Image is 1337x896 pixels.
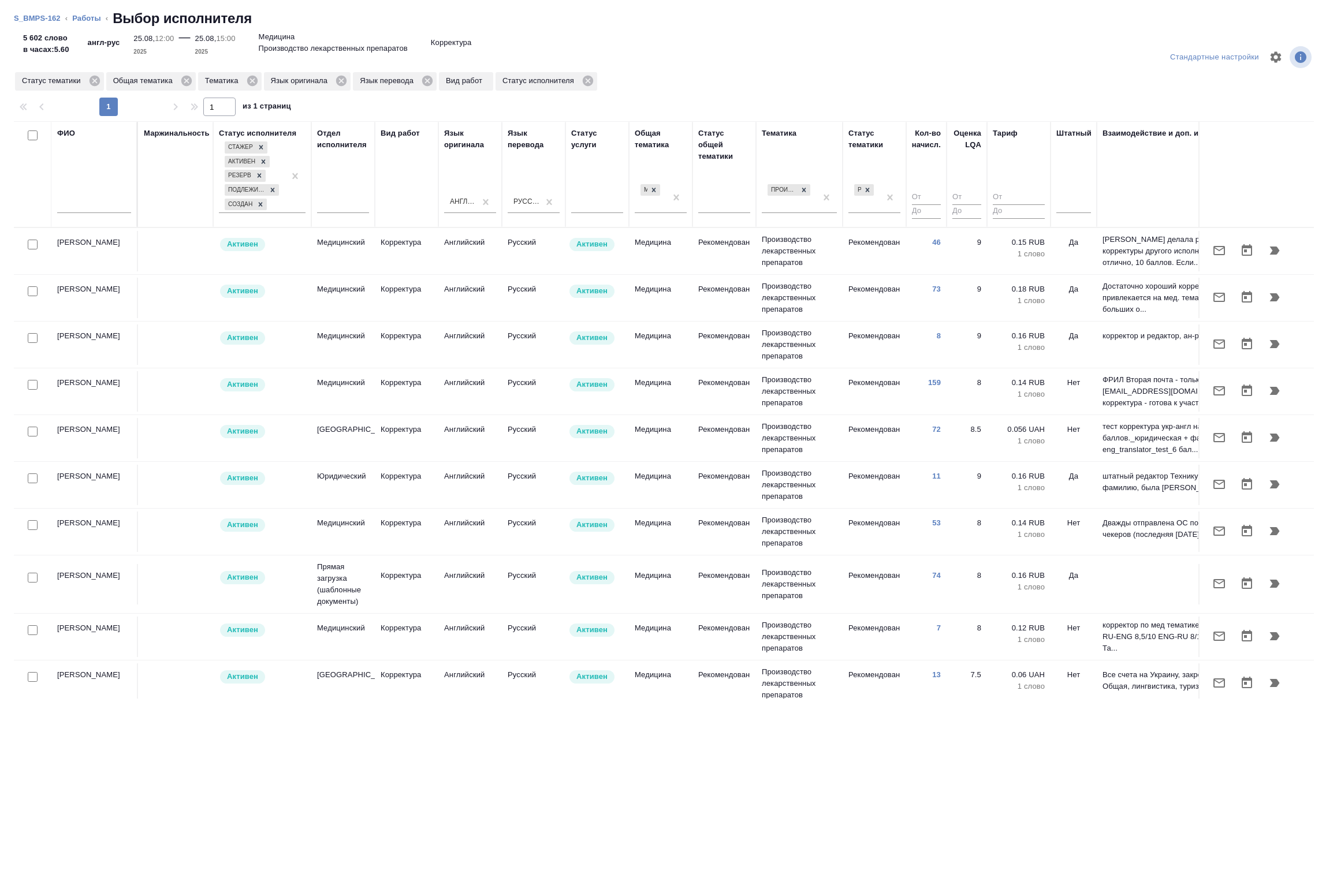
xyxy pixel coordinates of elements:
td: 9 [947,231,987,271]
div: Язык перевода [353,72,437,91]
input: Выбери исполнителей, чтобы отправить приглашение на работу [28,333,38,343]
a: 8 [937,331,941,340]
button: Продолжить [1261,237,1288,264]
div: Тематика [198,72,262,91]
p: Активен [227,379,258,390]
div: Рядовой исполнитель: назначай с учетом рейтинга [219,424,306,439]
td: 8 [947,617,987,657]
button: Продолжить [1261,424,1288,451]
p: 25.08, [195,34,217,43]
button: Открыть календарь загрузки [1233,622,1261,650]
td: Русский [502,278,565,318]
input: От [993,191,1045,205]
input: Выбери исполнителей, чтобы отправить приглашение на работу [28,286,38,296]
p: Активен [227,572,258,583]
td: Медицинский [311,278,375,318]
div: Английский [450,197,476,207]
td: 8 [947,371,987,412]
p: Активен [227,671,258,682]
p: Производство лекарственных препаратов [762,327,837,362]
td: Да [1051,278,1097,318]
p: Общая тематика [113,75,177,87]
p: 1 слово [993,581,1045,593]
input: Выбери исполнителей, чтобы отправить приглашение на работу [28,473,38,483]
td: [PERSON_NAME] [51,231,138,271]
button: Отправить предложение о работе [1205,471,1233,498]
button: Продолжить [1261,330,1288,358]
button: Открыть календарь загрузки [1233,570,1261,598]
td: Юридический [311,465,375,505]
a: 72 [932,425,941,434]
p: 0.06 UAH [993,669,1045,681]
div: Тариф [993,128,1018,139]
button: Отправить предложение о работе [1205,622,1233,650]
p: 0.056 UAH [993,424,1045,435]
p: 0.16 RUB [993,471,1045,482]
p: корректор и редактор, ан-ру и ру-ан [1103,330,1293,342]
td: Рекомендован [843,324,906,365]
td: Рекомендован [692,324,756,365]
td: Рекомендован [692,418,756,458]
input: Выбери исполнителей, чтобы отправить приглашение на работу [28,672,38,682]
td: Медицина [629,564,692,604]
div: Статус общей тематики [698,128,750,162]
button: Отправить предложение о работе [1205,330,1233,358]
td: Медицина [629,324,692,365]
div: Рядовой исполнитель: назначай с учетом рейтинга [219,237,306,252]
button: Открыть календарь загрузки [1233,424,1261,451]
div: Язык перевода [508,128,560,151]
div: Кол-во начисл. [912,128,941,151]
p: Активен [227,472,258,484]
td: Рекомендован [692,465,756,505]
td: Нет [1051,617,1097,657]
h2: Выбор исполнителя [113,9,252,28]
input: Выбери исполнителей, чтобы отправить приглашение на работу [28,427,38,436]
p: Корректура [381,330,433,342]
p: 1 слово [993,389,1045,400]
td: Медицина [629,371,692,412]
p: Производство лекарственных препаратов [762,374,837,409]
p: Статус тематики [22,75,85,87]
a: 13 [932,670,941,679]
p: Вид работ [446,75,486,87]
p: Активен [576,572,608,583]
a: 73 [932,285,941,293]
input: От [952,191,981,205]
div: Стажер, Активен, Резерв, Подлежит внедрению, Создан [224,169,267,183]
p: Активен [576,472,608,484]
td: Да [1051,564,1097,604]
td: Английский [438,465,502,505]
li: ‹ [65,13,68,24]
button: Продолжить [1261,517,1288,545]
button: Отправить предложение о работе [1205,377,1233,405]
button: Открыть календарь загрузки [1233,283,1261,311]
div: Стажер [225,141,255,154]
td: Рекомендован [692,278,756,318]
td: Да [1051,231,1097,271]
td: Английский [438,278,502,318]
button: Продолжить [1261,669,1288,697]
p: 1 слово [993,295,1045,307]
input: Выбери исполнителей, чтобы отправить приглашение на работу [28,520,38,530]
div: Язык оригинала [444,128,496,151]
p: Активен [576,624,608,636]
td: Английский [438,371,502,412]
p: ФРИЛ Вторая почта - только для СК [EMAIL_ADDRESS][DOMAIN_NAME] GPT + корректура - готова к участи... [1103,374,1293,409]
td: Русский [502,418,565,458]
p: Активен [227,332,258,344]
p: Активен [576,332,608,344]
p: Статус исполнителя [502,75,578,87]
div: Производство лекарственных препаратов [768,184,798,196]
div: Рядовой исполнитель: назначай с учетом рейтинга [219,377,306,393]
input: До [993,204,1045,219]
div: Язык оригинала [264,72,351,91]
p: Корректура [381,517,433,529]
td: Рекомендован [692,663,756,704]
p: Активен [227,519,258,531]
td: Да [1051,465,1097,505]
p: 25.08, [133,34,155,43]
a: Работы [72,14,101,23]
span: из 1 страниц [243,99,291,116]
td: 9 [947,324,987,365]
td: Медицинский [311,324,375,365]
